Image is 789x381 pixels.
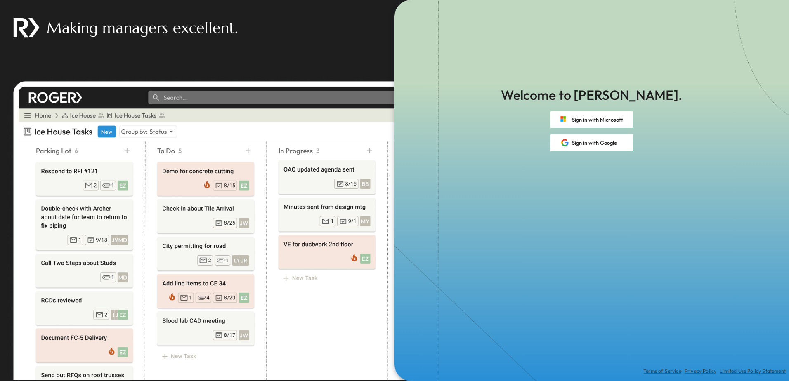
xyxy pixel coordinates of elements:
[685,368,716,374] a: Privacy Policy
[7,75,613,380] img: landing_page_inbox.png
[47,17,238,38] p: Making managers excellent.
[643,368,681,374] a: Terms of Service
[550,134,633,151] button: Sign in with Google
[550,111,633,128] button: Sign in with Microsoft
[720,368,786,374] a: Limited Use Policy Statement
[501,86,682,105] p: Welcome to [PERSON_NAME].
